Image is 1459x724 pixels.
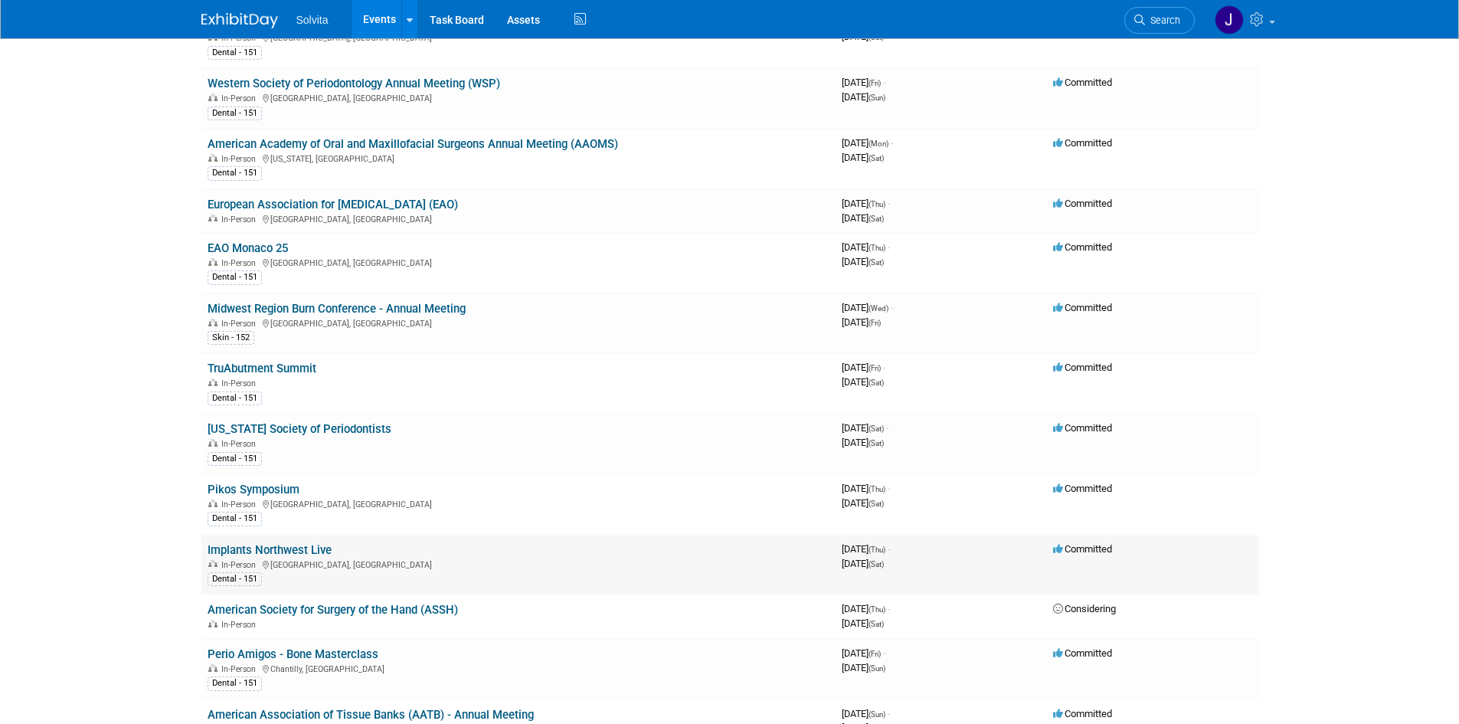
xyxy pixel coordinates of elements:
span: - [888,543,890,555]
span: (Sat) [869,500,884,508]
img: In-Person Event [208,560,218,568]
span: (Thu) [869,605,885,614]
div: [GEOGRAPHIC_DATA], [GEOGRAPHIC_DATA] [208,497,829,509]
span: Committed [1053,543,1112,555]
span: - [886,422,888,434]
span: - [888,241,890,253]
img: In-Person Event [208,378,218,386]
span: [DATE] [842,362,885,373]
span: [DATE] [842,618,884,629]
span: Solvita [296,14,329,26]
span: In-Person [221,319,260,329]
div: Dental - 151 [208,106,262,120]
span: Committed [1053,302,1112,313]
a: TruAbutment Summit [208,362,316,375]
span: - [883,77,885,88]
img: In-Person Event [208,664,218,672]
span: In-Person [221,258,260,268]
div: [GEOGRAPHIC_DATA], [GEOGRAPHIC_DATA] [208,558,829,570]
span: [DATE] [842,543,890,555]
a: [US_STATE] Society of Periodontists [208,422,391,436]
span: [DATE] [842,91,885,103]
span: - [891,137,893,149]
span: [DATE] [842,662,885,673]
span: [DATE] [842,437,884,448]
img: ExhibitDay [201,13,278,28]
a: American Academy of Oral and Maxillofacial Surgeons Annual Meeting (AAOMS) [208,137,618,151]
span: - [883,362,885,373]
span: [DATE] [842,422,888,434]
span: [DATE] [842,647,885,659]
span: (Sat) [869,154,884,162]
a: European Association for [MEDICAL_DATA] (EAO) [208,198,458,211]
a: American Society for Surgery of the Hand (ASSH) [208,603,458,617]
span: (Thu) [869,200,885,208]
span: (Thu) [869,485,885,493]
span: (Thu) [869,244,885,252]
span: (Fri) [869,364,881,372]
img: In-Person Event [208,319,218,326]
span: [DATE] [842,316,881,328]
div: Dental - 151 [208,452,262,466]
span: Committed [1053,362,1112,373]
img: In-Person Event [208,258,218,266]
div: Dental - 151 [208,270,262,284]
div: Dental - 151 [208,391,262,405]
img: In-Person Event [208,215,218,222]
span: (Sat) [869,560,884,568]
span: (Sat) [869,378,884,387]
span: In-Person [221,620,260,630]
div: Dental - 151 [208,676,262,690]
span: - [888,708,890,719]
span: In-Person [221,560,260,570]
img: In-Person Event [208,500,218,507]
a: EAO Monaco 25 [208,241,288,255]
a: American Association of Tissue Banks (AATB) - Annual Meeting [208,708,534,722]
a: Western Society of Periodontology Annual Meeting (WSP) [208,77,500,90]
span: In-Person [221,664,260,674]
img: In-Person Event [208,439,218,447]
span: [DATE] [842,256,884,267]
span: - [888,603,890,614]
div: Skin - 152 [208,331,254,345]
span: - [883,647,885,659]
span: [DATE] [842,558,884,569]
span: (Sun) [869,93,885,102]
span: (Wed) [869,304,888,313]
span: (Sun) [869,664,885,673]
span: Considering [1053,603,1116,614]
span: [DATE] [842,77,885,88]
div: Chantilly, [GEOGRAPHIC_DATA] [208,662,829,674]
span: [DATE] [842,152,884,163]
span: Committed [1053,422,1112,434]
img: In-Person Event [208,93,218,101]
span: Committed [1053,647,1112,659]
span: [DATE] [842,708,890,719]
span: (Sat) [869,215,884,223]
span: - [891,302,893,313]
span: In-Person [221,439,260,449]
div: [GEOGRAPHIC_DATA], [GEOGRAPHIC_DATA] [208,212,829,224]
span: Search [1145,15,1180,26]
span: (Sun) [869,710,885,719]
img: In-Person Event [208,154,218,162]
span: Committed [1053,77,1112,88]
span: In-Person [221,215,260,224]
span: (Sat) [869,620,884,628]
div: [GEOGRAPHIC_DATA], [GEOGRAPHIC_DATA] [208,256,829,268]
span: Committed [1053,241,1112,253]
span: (Fri) [869,319,881,327]
span: [DATE] [842,603,890,614]
span: (Sat) [869,258,884,267]
span: (Sat) [869,439,884,447]
span: [DATE] [842,483,890,494]
a: Perio Amigos - Bone Masterclass [208,647,378,661]
span: [DATE] [842,241,890,253]
span: In-Person [221,93,260,103]
img: Josh Richardson [1215,5,1244,34]
div: [US_STATE], [GEOGRAPHIC_DATA] [208,152,829,164]
span: Committed [1053,483,1112,494]
div: Dental - 151 [208,46,262,60]
span: In-Person [221,154,260,164]
a: Midwest Region Burn Conference - Annual Meeting [208,302,466,316]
